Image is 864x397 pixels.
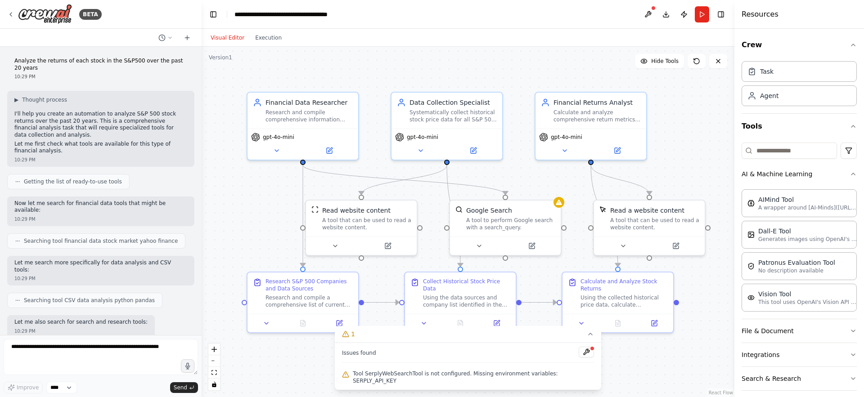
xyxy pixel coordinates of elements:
[742,9,778,20] h4: Resources
[441,318,480,329] button: No output available
[742,186,857,319] div: AI & Machine Learning
[742,343,857,366] button: Integrations
[298,165,510,195] g: Edge from 63f229e9-0209-4358-a8f7-955172bd0320 to 1c732d5e-ecde-4fb6-9288-2703ccd539c6
[305,200,418,256] div: ScrapeWebsiteToolRead website contentA tool that can be used to read a website content.
[742,32,857,58] button: Crew
[209,54,232,61] div: Version 1
[14,259,187,273] p: Let me search more specifically for data analysis and CSV tools:
[250,32,287,43] button: Execution
[170,382,198,393] button: Send
[342,349,376,357] span: Issues found
[551,134,582,141] span: gpt-4o-mini
[14,328,148,335] div: 10:29 PM
[506,241,557,251] button: Open in side panel
[760,67,774,76] div: Task
[709,390,733,395] a: React Flow attribution
[442,165,465,267] g: Edge from 21a036cc-43d2-45f5-bda7-4e9330e44dd0 to bd22ebeb-8582-49ca-9424-819f582c8449
[362,241,413,251] button: Open in side panel
[322,217,411,231] div: A tool that can be used to read a website content.
[351,330,355,339] span: 1
[635,54,684,68] button: Hide Tools
[24,237,178,245] span: Searching tool financial data stock market yahoo finance
[553,109,641,123] div: Calculate and analyze comprehensive return metrics for each S&P 500 stock over the past {timefram...
[207,8,220,21] button: Hide left sidebar
[404,272,517,333] div: Collect Historical Stock Price DataUsing the data sources and company list identified in the rese...
[747,294,755,301] img: VisionTool
[364,298,399,307] g: Edge from 736140dc-b61f-4d87-a017-18b7e68d85c7 to bd22ebeb-8582-49ca-9424-819f582c8449
[298,165,307,267] g: Edge from 63f229e9-0209-4358-a8f7-955172bd0320 to 736140dc-b61f-4d87-a017-18b7e68d85c7
[747,200,755,207] img: AIMindTool
[651,58,679,65] span: Hide Tools
[742,367,857,390] button: Search & Research
[14,319,148,326] p: Let me also search for search and research tools:
[593,200,706,256] div: ScrapeElementFromWebsiteToolRead a website contentA tool that can be used to read a website content.
[304,145,355,156] button: Open in side panel
[592,145,643,156] button: Open in side panel
[423,294,510,308] div: Using the data sources and company list identified in the research phase, systematically collect ...
[265,294,353,308] div: Research and compile a comprehensive list of current S&P 500 companies with their ticker symbols....
[758,267,835,274] p: No description available
[650,241,701,251] button: Open in side panel
[758,258,835,267] div: Patronus Evaluation Tool
[24,178,122,185] span: Getting the list of ready-to-use tools
[742,162,857,186] button: AI & Machine Learning
[553,98,641,107] div: Financial Returns Analyst
[481,318,512,329] button: Open in side panel
[742,114,857,139] button: Tools
[155,32,176,43] button: Switch to previous chat
[208,355,220,367] button: zoom out
[357,165,451,195] g: Edge from 21a036cc-43d2-45f5-bda7-4e9330e44dd0 to 233b08b4-bf83-4a28-a178-d5227959b4d1
[322,206,391,215] div: Read website content
[22,96,67,103] span: Thought process
[14,111,187,138] p: I'll help you create an automation to analyze S&P 500 stock returns over the past 20 years. This ...
[14,200,187,214] p: Now let me search for financial data tools that might be available:
[580,294,668,308] div: Using the collected historical price data, calculate comprehensive return metrics for each S&P 50...
[311,206,319,213] img: ScrapeWebsiteTool
[247,272,359,333] div: Research S&P 500 Companies and Data SourcesResearch and compile a comprehensive list of current S...
[14,96,67,103] button: ▶Thought process
[466,206,512,215] div: Google Search
[24,297,155,304] span: Searching tool CSV data analysis python pandas
[758,227,857,236] div: Dall-E Tool
[14,216,187,223] div: 10:29 PM
[208,367,220,379] button: fit view
[610,217,699,231] div: A tool that can be used to read a website content.
[742,319,857,343] button: File & Document
[4,382,43,393] button: Improve
[758,290,857,299] div: Vision Tool
[715,8,727,21] button: Hide right sidebar
[535,92,647,161] div: Financial Returns AnalystCalculate and analyze comprehensive return metrics for each S&P 500 stoc...
[522,298,557,307] g: Edge from bd22ebeb-8582-49ca-9424-819f582c8449 to 9a5116f0-59b1-4a3f-aba8-0cb06249f31d
[407,134,438,141] span: gpt-4o-mini
[610,206,684,215] div: Read a website content
[599,206,607,213] img: ScrapeElementFromWebsiteTool
[324,318,355,329] button: Open in side panel
[18,4,72,24] img: Logo
[14,275,187,282] div: 10:29 PM
[208,343,220,355] button: zoom in
[449,200,562,256] div: SerplyWebSearchToolGoogle SearchA tool to perform Google search with a search_query.
[205,32,250,43] button: Visual Editor
[409,109,497,123] div: Systematically collect historical stock price data for all S&P 500 companies over the past {timef...
[562,272,674,333] div: Calculate and Analyze Stock ReturnsUsing the collected historical price data, calculate comprehen...
[247,92,359,161] div: Financial Data ResearcherResearch and compile comprehensive information about S&P 500 companies, ...
[448,145,499,156] button: Open in side panel
[174,384,187,391] span: Send
[758,195,857,204] div: AIMind Tool
[14,96,18,103] span: ▶
[353,370,594,384] span: Tool SerplyWebSearchTool is not configured. Missing environment variables: SERPLY_API_KEY
[466,217,555,231] div: A tool to perform Google search with a search_query.
[14,141,187,155] p: Let me first check what tools are available for this type of financial analysis.
[181,359,194,373] button: Click to speak your automation idea
[409,98,497,107] div: Data Collection Specialist
[455,206,463,213] img: SerplyWebSearchTool
[747,263,755,270] img: PatronusEvalTool
[586,165,622,267] g: Edge from 1de271d6-254a-4c62-9e46-4a15601ccaf5 to 9a5116f0-59b1-4a3f-aba8-0cb06249f31d
[14,73,187,80] div: 10:29 PM
[335,326,601,343] button: 1
[580,278,668,292] div: Calculate and Analyze Stock Returns
[284,318,322,329] button: No output available
[423,278,510,292] div: Collect Historical Stock Price Data
[14,156,187,163] div: 10:29 PM
[265,98,353,107] div: Financial Data Researcher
